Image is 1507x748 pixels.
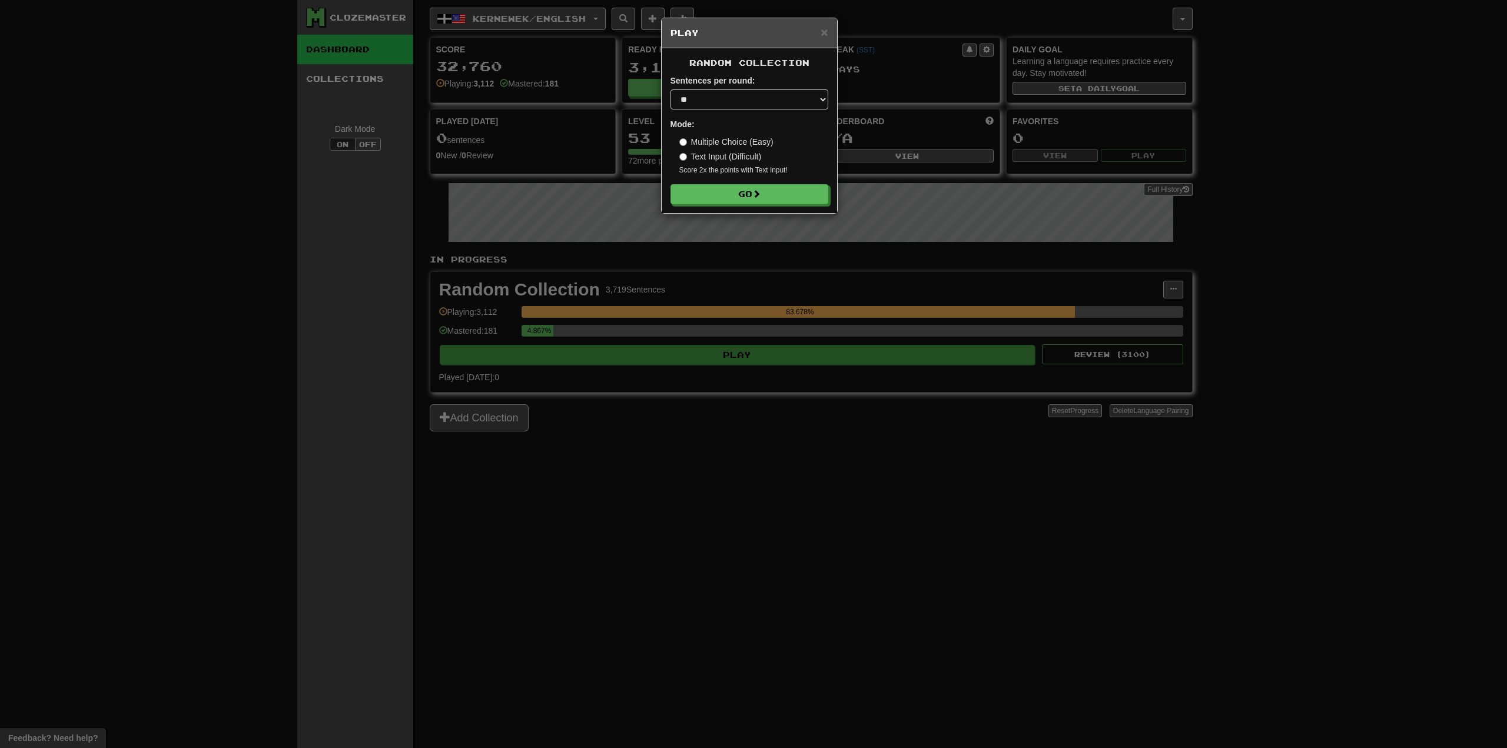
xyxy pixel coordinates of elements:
[679,151,762,162] label: Text Input (Difficult)
[670,184,828,204] button: Go
[679,136,774,148] label: Multiple Choice (Easy)
[821,25,828,39] span: ×
[821,26,828,38] button: Close
[679,153,687,161] input: Text Input (Difficult)
[679,138,687,146] input: Multiple Choice (Easy)
[670,119,695,129] strong: Mode:
[679,165,828,175] small: Score 2x the points with Text Input !
[689,58,809,68] span: Random Collection
[670,75,755,87] label: Sentences per round:
[670,27,828,39] h5: Play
